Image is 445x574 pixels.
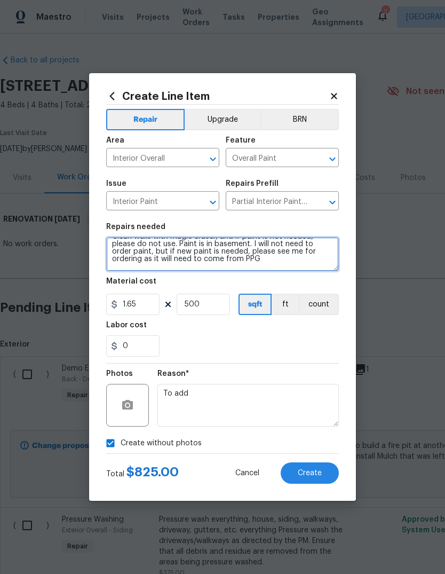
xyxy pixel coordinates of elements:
textarea: To add [157,384,339,427]
button: Open [325,152,340,167]
h5: Material cost [106,278,156,285]
span: Create [298,469,322,477]
button: Cancel [218,462,276,484]
h5: Area [106,137,124,144]
h2: Create Line Item [106,90,329,102]
button: sqft [239,294,272,315]
h5: Feature [226,137,256,144]
h5: Photos [106,370,133,378]
textarea: Touchup paint on front door, patch at back of front door. Clean walls with magic eraser, and if p... [106,237,339,271]
h5: Repairs Prefill [226,180,279,187]
h5: Issue [106,180,126,187]
button: Create [281,462,339,484]
h5: Reason* [157,370,189,378]
h5: Labor cost [106,321,147,329]
span: $ 825.00 [126,466,179,478]
button: Open [205,152,220,167]
button: Open [325,195,340,210]
button: Repair [106,109,185,130]
div: Total [106,467,179,479]
h5: Repairs needed [106,223,165,231]
button: ft [272,294,299,315]
span: Cancel [235,469,259,477]
button: Upgrade [185,109,261,130]
button: Open [205,195,220,210]
button: BRN [260,109,339,130]
span: Create without photos [121,438,202,449]
button: count [299,294,339,315]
